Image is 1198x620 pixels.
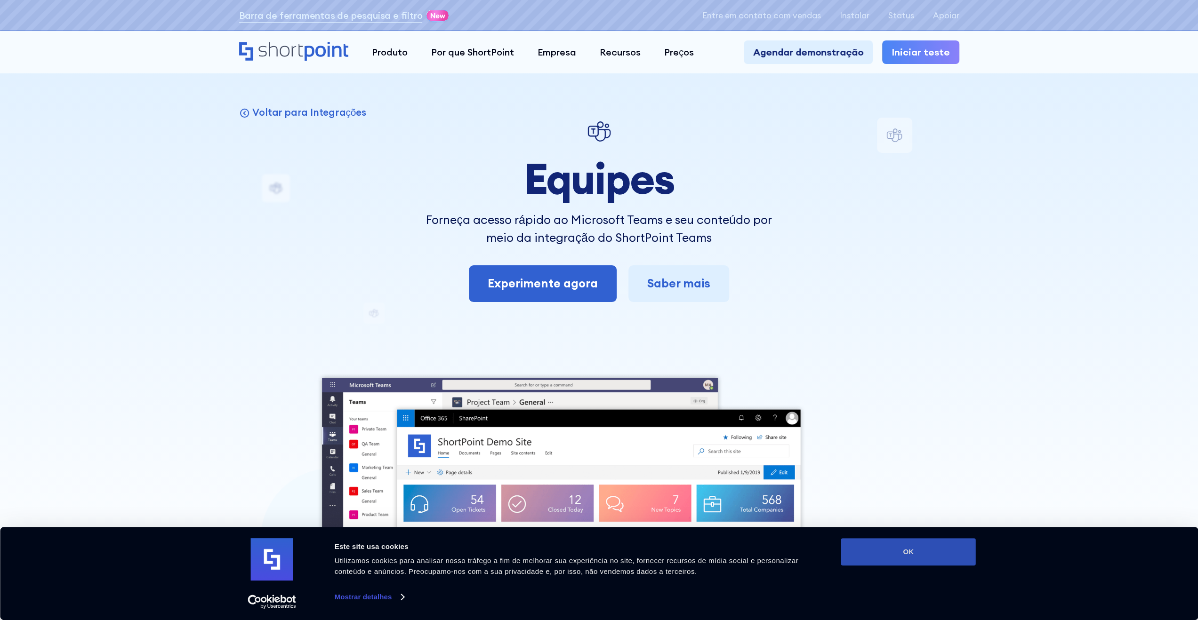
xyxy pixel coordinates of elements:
a: Agendar demonstração [744,40,873,64]
font: Voltar para Integrações [252,106,366,119]
font: Instalar [840,10,869,21]
font: Experimente agora [488,276,598,291]
font: Saber mais [647,276,710,291]
font: Mostrar detalhes [335,593,392,601]
font: Este site usa cookies [335,542,409,550]
font: Empresa [538,46,576,58]
font: Apoiar [933,10,959,21]
font: Preços [664,46,694,58]
font: OK [903,548,914,556]
a: Por que ShortPoint [419,40,526,64]
img: Equipes [585,118,613,146]
font: Equipes [523,151,674,205]
font: Produto [372,46,408,58]
font: Forneça acesso rápido ao Microsoft Teams e seu conteúdo por meio da integração do ShortPoint Teams [426,212,772,245]
font: Utilizamos cookies para analisar nosso tráfego a fim de melhorar sua experiência no site, fornece... [335,556,798,575]
a: Preços [652,40,706,64]
font: Iniciar teste [892,46,950,58]
font: Agendar demonstração [753,46,863,58]
a: Status [888,11,914,20]
a: Instalar [840,11,869,20]
a: Voltar para Integrações [239,106,366,119]
a: Barra de ferramentas de pesquisa e filtro [239,8,423,23]
a: Saber mais [628,265,729,302]
a: Lar [239,42,349,62]
a: Usercentrics Cookiebot - abre em uma nova janela [231,595,313,609]
font: Entre em contato com vendas [702,10,821,21]
font: Por que ShortPoint [431,46,514,58]
a: Produto [360,40,419,64]
a: Experimente agora [469,265,617,302]
a: Recursos [588,40,652,64]
img: logotipo [251,538,293,580]
iframe: Widget de bate-papo [1029,511,1198,620]
a: Empresa [526,40,588,64]
font: Barra de ferramentas de pesquisa e filtro [239,9,423,21]
a: Apoiar [933,11,959,20]
font: Recursos [600,46,641,58]
button: OK [841,538,976,565]
a: Mostrar detalhes [335,590,404,604]
font: Status [888,10,914,21]
a: Entre em contato com vendas [702,11,821,20]
a: Iniciar teste [882,40,959,64]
